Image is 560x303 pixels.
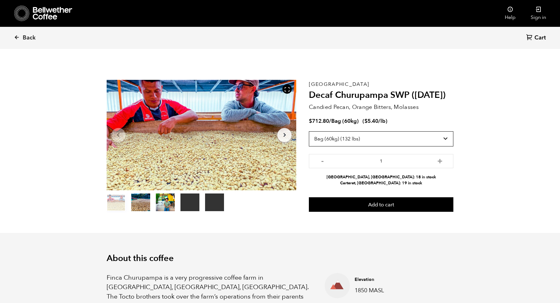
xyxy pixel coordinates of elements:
[309,117,329,125] bdi: 712.80
[309,197,453,212] button: Add to cart
[309,117,312,125] span: $
[309,174,453,180] li: [GEOGRAPHIC_DATA], [GEOGRAPHIC_DATA]: 18 in stock
[378,117,386,125] span: /lb
[23,34,36,42] span: Back
[364,117,378,125] bdi: 5.40
[309,103,453,111] p: Candied Pecan, Orange Bitters, Molasses
[309,90,453,101] h2: Decaf Churupampa SWP ([DATE])
[205,193,224,211] video: Your browser does not support the video tag.
[355,276,444,283] h4: Elevation
[534,34,546,42] span: Cart
[363,117,387,125] span: ( )
[364,117,368,125] span: $
[329,117,331,125] span: /
[180,193,199,211] video: Your browser does not support the video tag.
[107,253,454,264] h2: About this coffee
[436,157,444,163] button: +
[355,286,444,295] p: 1850 MASL
[318,157,326,163] button: -
[309,180,453,186] li: Carteret, [GEOGRAPHIC_DATA]: 19 in stock
[331,117,359,125] span: Bag (60kg)
[526,34,547,42] a: Cart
